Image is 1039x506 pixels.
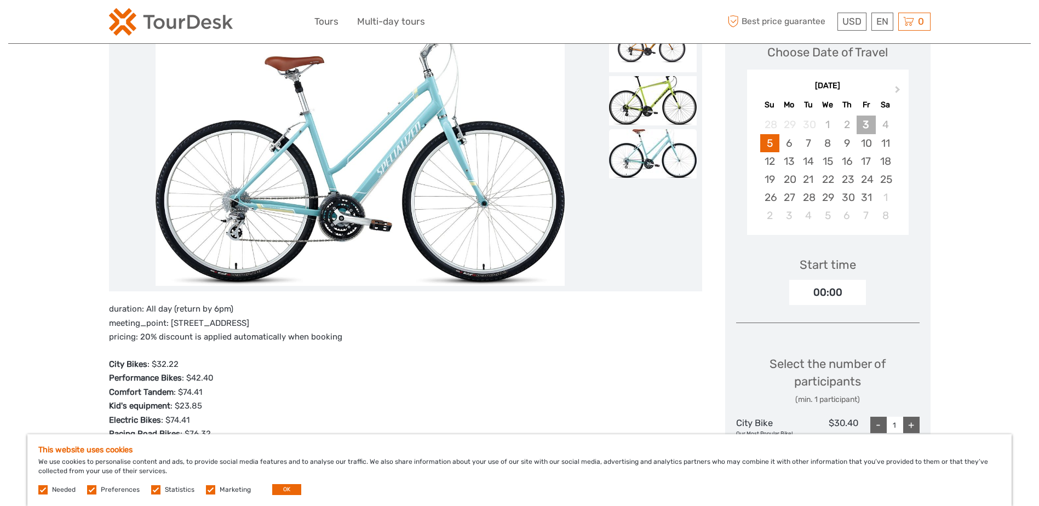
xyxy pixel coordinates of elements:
[842,16,862,27] span: USD
[818,152,837,170] div: Choose Wednesday, October 15th, 2025
[109,302,702,344] p: duration: All day (return by 6pm) meeting_point: [STREET_ADDRESS] pricing: 20% discount is applie...
[736,355,920,405] div: Select the number of participants
[314,14,338,30] a: Tours
[779,116,799,134] div: Not available Monday, September 29th, 2025
[799,97,818,112] div: Tu
[799,188,818,206] div: Choose Tuesday, October 28th, 2025
[38,445,1001,455] h5: This website uses cookies
[837,116,857,134] div: Not available Thursday, October 2nd, 2025
[789,280,866,305] div: 00:00
[15,19,124,28] p: We're away right now. Please check back later!
[747,81,909,92] div: [DATE]
[876,188,895,206] div: Choose Saturday, November 1st, 2025
[27,434,1012,506] div: We use cookies to personalise content and ads, to provide social media features and to analyse ou...
[109,358,702,441] p: : $32.22 : $42.40 : $74.41 : $23.85 : $74.41 : $76.32
[857,170,876,188] div: Choose Friday, October 24th, 2025
[109,387,174,397] strong: Comfort Tandem
[779,152,799,170] div: Choose Monday, October 13th, 2025
[109,8,233,36] img: 2254-3441b4b5-4e5f-4d00-b396-31f1d84a6ebf_logo_small.png
[903,417,920,433] div: +
[779,188,799,206] div: Choose Monday, October 27th, 2025
[857,206,876,225] div: Choose Friday, November 7th, 2025
[857,134,876,152] div: Choose Friday, October 10th, 2025
[818,116,837,134] div: Not available Wednesday, October 1st, 2025
[837,97,857,112] div: Th
[857,188,876,206] div: Choose Friday, October 31st, 2025
[818,134,837,152] div: Choose Wednesday, October 8th, 2025
[916,16,926,27] span: 0
[799,206,818,225] div: Choose Tuesday, November 4th, 2025
[818,170,837,188] div: Choose Wednesday, October 22nd, 2025
[837,206,857,225] div: Choose Thursday, November 6th, 2025
[126,17,139,30] button: Open LiveChat chat widget
[109,429,180,439] strong: Racing Road Bikes
[876,116,895,134] div: Not available Saturday, October 4th, 2025
[736,394,920,405] div: (min. 1 participant)
[609,76,697,125] img: 0a5f40fc60ee4156b0618b27a44f79d3_slider_thumbnail.jpg
[871,13,893,31] div: EN
[800,256,856,273] div: Start time
[101,485,140,495] label: Preferences
[876,134,895,152] div: Choose Saturday, October 11th, 2025
[837,170,857,188] div: Choose Thursday, October 23rd, 2025
[857,97,876,112] div: Fr
[760,188,779,206] div: Choose Sunday, October 26th, 2025
[760,116,779,134] div: Not available Sunday, September 28th, 2025
[876,206,895,225] div: Choose Saturday, November 8th, 2025
[818,97,837,112] div: We
[818,206,837,225] div: Choose Wednesday, November 5th, 2025
[109,359,147,369] strong: City Bikes
[736,430,797,453] div: Our Most Popular Bike! Price reflects 20% online discount.
[837,188,857,206] div: Choose Thursday, October 30th, 2025
[109,373,182,383] strong: Performance Bikes
[220,485,251,495] label: Marketing
[799,152,818,170] div: Choose Tuesday, October 14th, 2025
[609,23,697,72] img: b7653b317f22400cbe434abb0add313c_slider_thumbnail.jpg
[870,417,887,433] div: -
[857,152,876,170] div: Choose Friday, October 17th, 2025
[272,484,301,495] button: OK
[779,97,799,112] div: Mo
[156,23,564,286] img: 11e9b759051c49db84fb37be4ea11f89_main_slider.jpg
[799,116,818,134] div: Not available Tuesday, September 30th, 2025
[609,129,697,179] img: 11e9b759051c49db84fb37be4ea11f89_slider_thumbnail.jpg
[837,152,857,170] div: Choose Thursday, October 16th, 2025
[760,170,779,188] div: Choose Sunday, October 19th, 2025
[760,134,779,152] div: Choose Sunday, October 5th, 2025
[876,170,895,188] div: Choose Saturday, October 25th, 2025
[760,152,779,170] div: Choose Sunday, October 12th, 2025
[818,188,837,206] div: Choose Wednesday, October 29th, 2025
[760,206,779,225] div: Choose Sunday, November 2nd, 2025
[799,170,818,188] div: Choose Tuesday, October 21st, 2025
[767,44,888,61] div: Choose Date of Travel
[109,415,161,425] strong: Electric Bikes
[797,417,858,453] div: $30.40
[736,417,797,453] div: City Bike
[725,13,835,31] span: Best price guarantee
[876,97,895,112] div: Sa
[799,134,818,152] div: Choose Tuesday, October 7th, 2025
[760,97,779,112] div: Su
[779,206,799,225] div: Choose Monday, November 3rd, 2025
[165,485,194,495] label: Statistics
[876,152,895,170] div: Choose Saturday, October 18th, 2025
[857,116,876,134] div: Not available Friday, October 3rd, 2025
[52,485,76,495] label: Needed
[750,116,905,225] div: month 2025-10
[779,134,799,152] div: Choose Monday, October 6th, 2025
[837,134,857,152] div: Choose Thursday, October 9th, 2025
[109,401,170,411] strong: Kid's equipment
[357,14,425,30] a: Multi-day tours
[890,83,908,101] button: Next Month
[779,170,799,188] div: Choose Monday, October 20th, 2025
